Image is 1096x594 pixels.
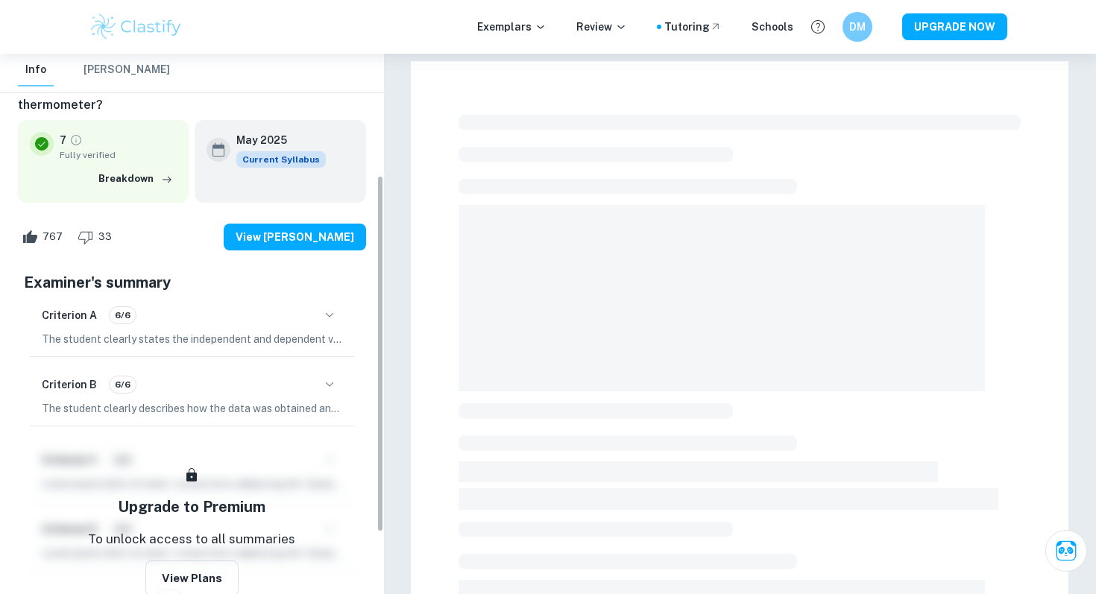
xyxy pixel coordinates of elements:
h6: DM [849,19,866,35]
p: Exemplars [477,19,547,35]
button: UPGRADE NOW [902,13,1007,40]
h6: Criterion B [42,376,97,393]
div: Dislike [74,225,120,249]
button: Ask Clai [1045,530,1087,572]
h5: Examiner's summary [24,271,360,294]
button: DM [843,12,872,42]
a: Grade fully verified [69,133,83,147]
p: Review [576,19,627,35]
button: View [PERSON_NAME] [224,224,366,250]
div: Like [18,225,71,249]
button: Info [18,54,54,86]
span: Current Syllabus [236,151,326,168]
span: 6/6 [110,378,136,391]
div: This exemplar is based on the current syllabus. Feel free to refer to it for inspiration/ideas wh... [236,151,326,168]
button: Help and Feedback [805,14,831,40]
button: [PERSON_NAME] [84,54,170,86]
h5: Upgrade to Premium [118,496,265,518]
a: Tutoring [664,19,722,35]
p: The student clearly describes how the data was obtained and processed, presenting raw data in a n... [42,400,342,417]
p: The student clearly states the independent and dependent variables in the research question, incl... [42,331,342,347]
span: 6/6 [110,309,136,322]
span: 33 [90,230,120,244]
img: Clastify logo [89,12,183,42]
span: 767 [34,230,71,244]
p: 7 [60,132,66,148]
a: Schools [752,19,793,35]
h6: May 2025 [236,132,314,148]
p: To unlock access to all summaries [88,530,295,549]
span: Fully verified [60,148,177,162]
h6: Criterion A [42,307,97,323]
button: Breakdown [95,168,177,190]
